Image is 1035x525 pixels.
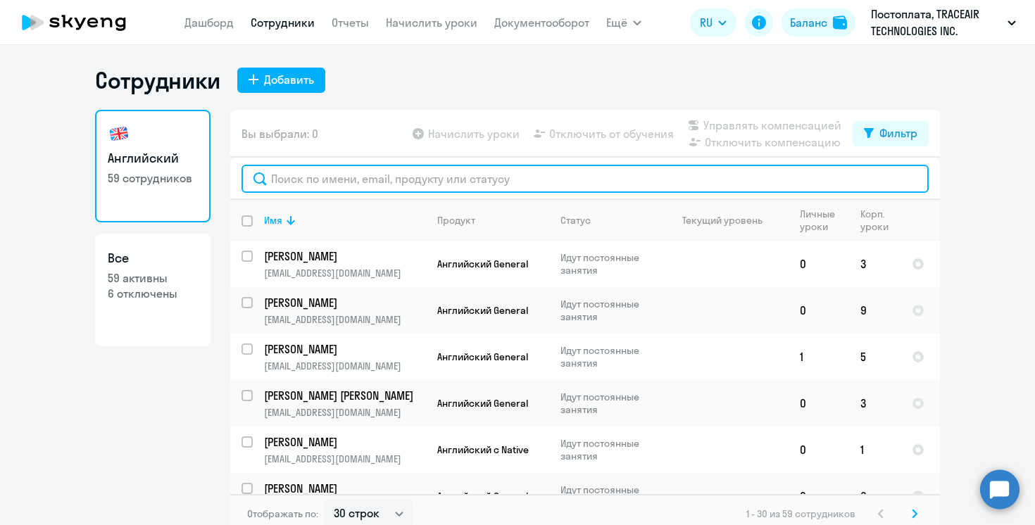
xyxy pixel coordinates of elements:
span: Ещё [606,14,627,31]
a: [PERSON_NAME] [264,248,425,264]
a: Все59 активны6 отключены [95,234,211,346]
td: 0 [789,287,849,334]
button: Ещё [606,8,641,37]
td: 3 [849,241,901,287]
a: Начислить уроки [386,15,477,30]
span: 1 - 30 из 59 сотрудников [746,507,855,520]
td: 3 [849,380,901,426]
td: 6 [849,473,901,519]
p: [EMAIL_ADDRESS][DOMAIN_NAME] [264,406,425,419]
p: [EMAIL_ADDRESS][DOMAIN_NAME] [264,360,425,372]
h3: Английский [108,149,198,167]
p: Постоплата, TRACEAIR TECHNOLOGIES INC. [871,6,1002,39]
a: [PERSON_NAME] [264,295,425,310]
p: [EMAIL_ADDRESS][DOMAIN_NAME] [264,453,425,465]
a: Дашборд [184,15,234,30]
div: Имя [264,214,425,227]
a: [PERSON_NAME] [264,434,425,450]
a: Документооборот [494,15,589,30]
button: Фильтр [853,121,929,146]
div: Статус [560,214,591,227]
p: Идут постоянные занятия [560,437,657,462]
h3: Все [108,249,198,267]
button: Постоплата, TRACEAIR TECHNOLOGIES INC. [864,6,1023,39]
img: balance [833,15,847,30]
p: [EMAIL_ADDRESS][DOMAIN_NAME] [264,313,425,326]
span: Английский General [437,490,528,502]
td: 0 [789,241,849,287]
p: [PERSON_NAME] [264,295,423,310]
div: Добавить [264,71,314,88]
a: [PERSON_NAME] [264,341,425,357]
a: [PERSON_NAME] [PERSON_NAME] [264,388,425,403]
span: Вы выбрали: 0 [241,125,318,142]
div: Корп. уроки [860,208,900,233]
div: Баланс [790,14,827,31]
td: 5 [849,334,901,380]
td: 1 [849,426,901,473]
button: RU [690,8,736,37]
span: Английский General [437,397,528,410]
p: 59 сотрудников [108,170,198,186]
span: Английский с Native [437,443,529,456]
p: [PERSON_NAME] [264,434,423,450]
p: 59 активны [108,270,198,286]
p: [PERSON_NAME] [264,248,423,264]
p: Идут постоянные занятия [560,298,657,323]
span: Английский General [437,258,528,270]
span: RU [700,14,713,31]
p: 6 отключены [108,286,198,301]
button: Балансbalance [782,8,855,37]
a: Английский59 сотрудников [95,110,211,222]
p: Идут постоянные занятия [560,483,657,509]
p: [PERSON_NAME] [264,481,423,496]
p: [PERSON_NAME] [264,341,423,357]
p: [PERSON_NAME] [PERSON_NAME] [264,388,423,403]
input: Поиск по имени, email, продукту или статусу [241,165,929,193]
td: 0 [789,380,849,426]
td: 0 [789,426,849,473]
td: 0 [789,473,849,519]
p: Идут постоянные занятия [560,344,657,369]
div: Текущий уровень [669,214,788,227]
p: Идут постоянные занятия [560,391,657,416]
span: Отображать по: [247,507,318,520]
td: 1 [789,334,849,380]
button: Добавить [237,68,325,93]
span: Английский General [437,304,528,317]
div: Продукт [437,214,475,227]
td: 9 [849,287,901,334]
div: Личные уроки [800,208,848,233]
img: english [108,122,130,145]
p: Идут постоянные занятия [560,251,657,277]
div: Текущий уровень [682,214,763,227]
a: Отчеты [332,15,369,30]
a: [PERSON_NAME] [264,481,425,496]
div: Имя [264,214,282,227]
span: Английский General [437,350,528,363]
h1: Сотрудники [95,66,220,94]
div: Фильтр [879,125,917,141]
p: [EMAIL_ADDRESS][DOMAIN_NAME] [264,267,425,279]
a: Сотрудники [251,15,315,30]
